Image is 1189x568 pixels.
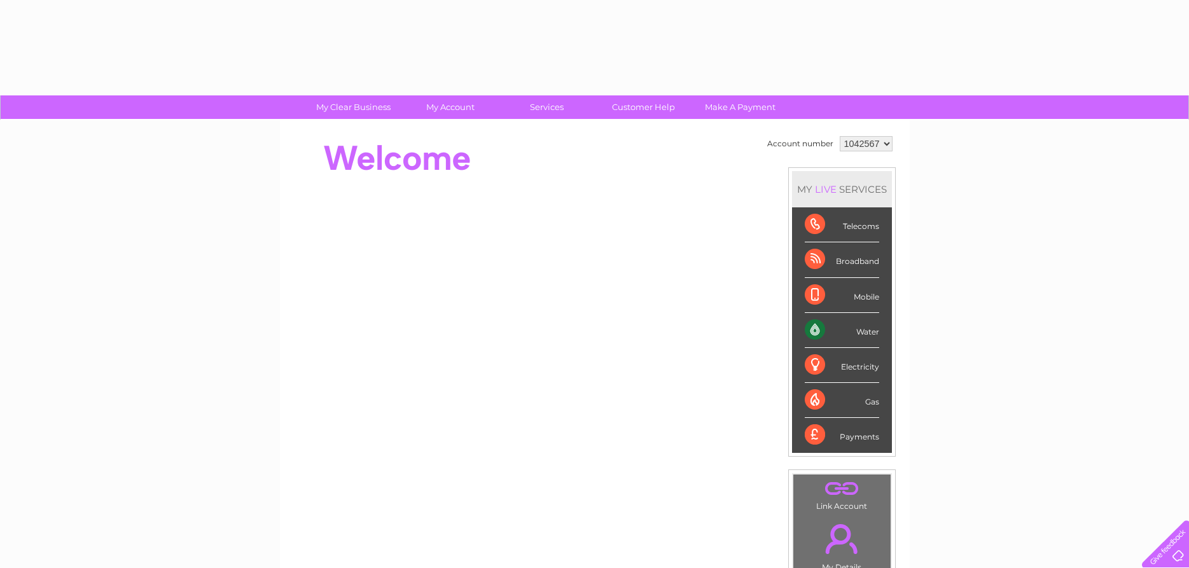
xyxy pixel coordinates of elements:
[591,95,696,119] a: Customer Help
[796,478,887,500] a: .
[796,516,887,561] a: .
[688,95,793,119] a: Make A Payment
[792,171,892,207] div: MY SERVICES
[805,278,879,313] div: Mobile
[805,242,879,277] div: Broadband
[805,313,879,348] div: Water
[764,133,837,155] td: Account number
[805,418,879,452] div: Payments
[805,348,879,383] div: Electricity
[301,95,406,119] a: My Clear Business
[793,474,891,514] td: Link Account
[805,207,879,242] div: Telecoms
[812,183,839,195] div: LIVE
[494,95,599,119] a: Services
[398,95,503,119] a: My Account
[805,383,879,418] div: Gas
